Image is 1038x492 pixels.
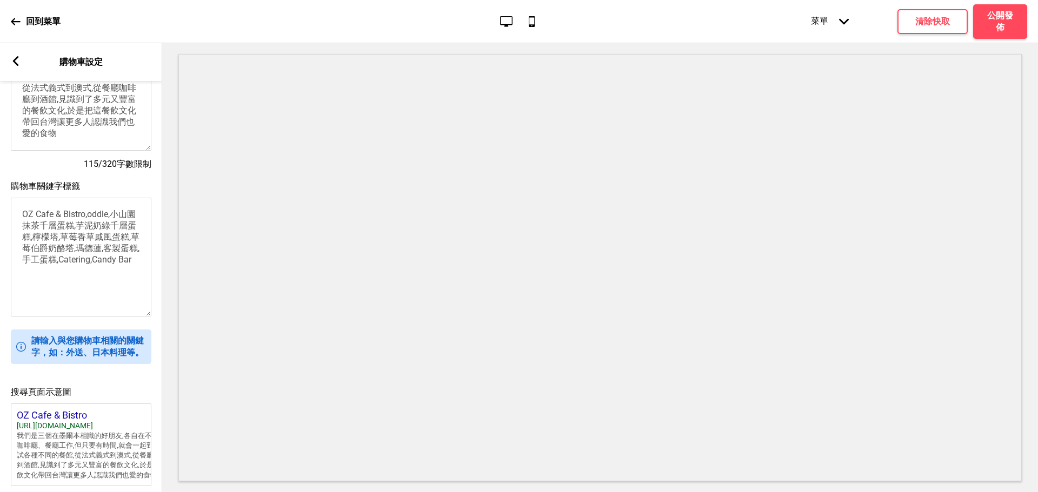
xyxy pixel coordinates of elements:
p: 回到菜單 [26,16,61,28]
h4: 公開發佈 [984,10,1016,33]
div: 菜單 [800,5,860,38]
div: [URL][DOMAIN_NAME] [17,421,179,431]
textarea: 我們是三個在墨爾本相識的好朋友,各自在不同的的咖啡廳、餐廳工作,但只要有時間,就會一起到處去嘗試各種不同的餐館,從法式義式到澳式,從餐廳咖啡廳到酒館,見識到了多元又豐富的餐飲文化,於是把這餐飲文... [11,32,151,151]
p: 購物車設定 [59,56,103,68]
div: OZ Cafe & Bistro [17,409,179,421]
div: 我們是三個在墨爾本相識的好朋友,各自在不同的的咖啡廳、餐廳工作,但只要有時間,就會一起到處去嘗試各種不同的餐館,從法式義式到澳式,從餐廳咖啡廳到酒館,見識到了多元又豐富的餐飲文化,於是把這餐飲文... [17,431,179,480]
h4: 清除快取 [915,16,950,28]
h4: 搜尋頁面示意圖 [11,386,151,398]
textarea: OZ Cafe & Bistro,oddle,小山園抹茶千層蛋糕,芋泥奶綠千層蛋糕,檸檬塔,草莓香草戚風蛋糕,草莓伯爵奶酪塔,瑪德蓮,客製蛋糕,手工蛋糕,Catering,Candy Bar [11,198,151,316]
label: 購物車關鍵字標籤 [11,181,80,191]
button: 公開發佈 [973,4,1027,39]
a: 回到菜單 [11,7,61,36]
button: 清除快取 [897,9,968,34]
p: 請輸入與您購物車相關的關鍵字，如：外送、日本料理等。 [31,335,146,359]
h4: 115/320字數限制 [11,158,151,170]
